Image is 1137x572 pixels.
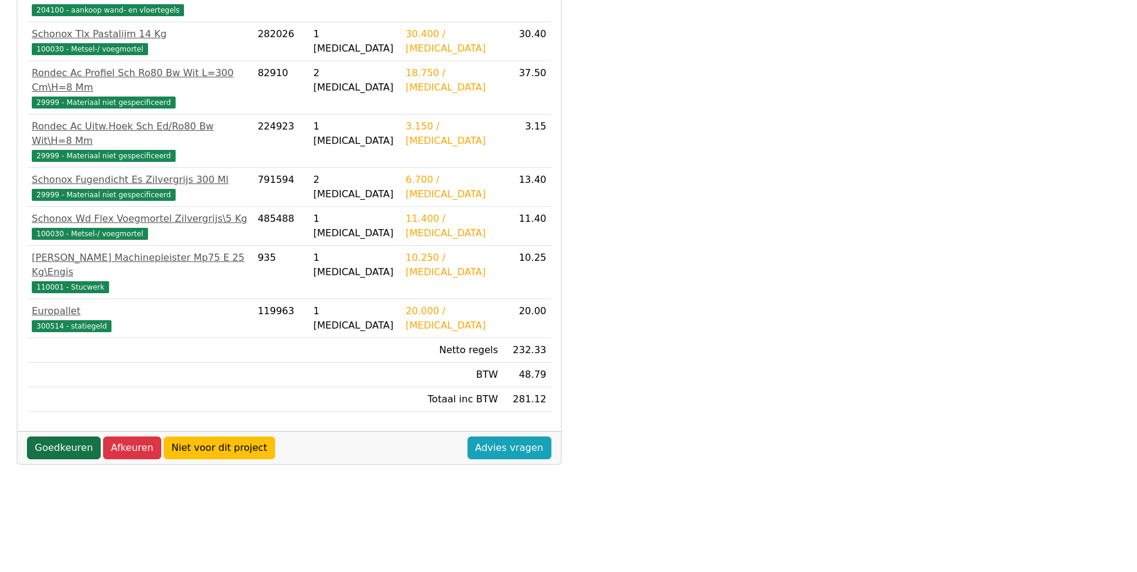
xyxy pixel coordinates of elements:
a: Afkeuren [103,436,161,459]
td: 485488 [253,207,309,246]
div: 3.150 / [MEDICAL_DATA] [406,119,498,148]
div: 10.250 / [MEDICAL_DATA] [406,251,498,279]
td: 37.50 [503,61,551,115]
td: 30.40 [503,22,551,61]
td: Netto regels [401,338,503,363]
a: Rondec Ac Uitw.Hoek Sch Ed/Ro80 Bw Wit\H=8 Mm29999 - Materiaal niet gespecificeerd [32,119,248,162]
span: 300514 - statiegeld [32,320,111,332]
span: 110001 - Stucwerk [32,281,109,293]
div: 30.400 / [MEDICAL_DATA] [406,27,498,56]
td: 48.79 [503,363,551,387]
a: Schonox Fugendicht Es Zilvergrijs 300 Ml29999 - Materiaal niet gespecificeerd [32,173,248,201]
a: Schonox Wd Flex Voegmortel Zilvergrijs\5 Kg100030 - Metsel-/ voegmortel [32,212,248,240]
span: 100030 - Metsel-/ voegmortel [32,43,148,55]
div: 1 [MEDICAL_DATA] [313,119,396,148]
a: [PERSON_NAME] Machinepleister Mp75 E 25 Kg\Engis110001 - Stucwerk [32,251,248,294]
td: 791594 [253,168,309,207]
td: 224923 [253,115,309,168]
div: Rondec Ac Profiel Sch Ro80 Bw Wit L=300 Cm\H=8 Mm [32,66,248,95]
span: 204100 - aankoop wand- en vloertegels [32,4,184,16]
div: 1 [MEDICAL_DATA] [313,27,396,56]
td: Totaal inc BTW [401,387,503,412]
div: Rondec Ac Uitw.Hoek Sch Ed/Ro80 Bw Wit\H=8 Mm [32,119,248,148]
div: [PERSON_NAME] Machinepleister Mp75 E 25 Kg\Engis [32,251,248,279]
span: 29999 - Materiaal niet gespecificeerd [32,189,176,201]
td: 119963 [253,299,309,338]
td: 281.12 [503,387,551,412]
div: 1 [MEDICAL_DATA] [313,251,396,279]
td: 935 [253,246,309,299]
a: Europallet300514 - statiegeld [32,304,248,333]
a: Schonox Tlx Pastalijm 14 Kg100030 - Metsel-/ voegmortel [32,27,248,56]
td: 20.00 [503,299,551,338]
div: Schonox Wd Flex Voegmortel Zilvergrijs\5 Kg [32,212,248,226]
div: 18.750 / [MEDICAL_DATA] [406,66,498,95]
div: 11.400 / [MEDICAL_DATA] [406,212,498,240]
td: 13.40 [503,168,551,207]
div: Schonox Tlx Pastalijm 14 Kg [32,27,248,41]
div: 1 [MEDICAL_DATA] [313,212,396,240]
td: 82910 [253,61,309,115]
td: 232.33 [503,338,551,363]
a: Advies vragen [468,436,551,459]
td: 11.40 [503,207,551,246]
div: 2 [MEDICAL_DATA] [313,66,396,95]
td: 282026 [253,22,309,61]
div: 20.000 / [MEDICAL_DATA] [406,304,498,333]
div: 1 [MEDICAL_DATA] [313,304,396,333]
td: BTW [401,363,503,387]
td: 10.25 [503,246,551,299]
td: 3.15 [503,115,551,168]
div: 2 [MEDICAL_DATA] [313,173,396,201]
span: 29999 - Materiaal niet gespecificeerd [32,150,176,162]
span: 29999 - Materiaal niet gespecificeerd [32,97,176,109]
a: Rondec Ac Profiel Sch Ro80 Bw Wit L=300 Cm\H=8 Mm29999 - Materiaal niet gespecificeerd [32,66,248,109]
div: Europallet [32,304,248,318]
span: 100030 - Metsel-/ voegmortel [32,228,148,240]
a: Niet voor dit project [164,436,275,459]
div: 6.700 / [MEDICAL_DATA] [406,173,498,201]
a: Goedkeuren [27,436,101,459]
div: Schonox Fugendicht Es Zilvergrijs 300 Ml [32,173,248,187]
